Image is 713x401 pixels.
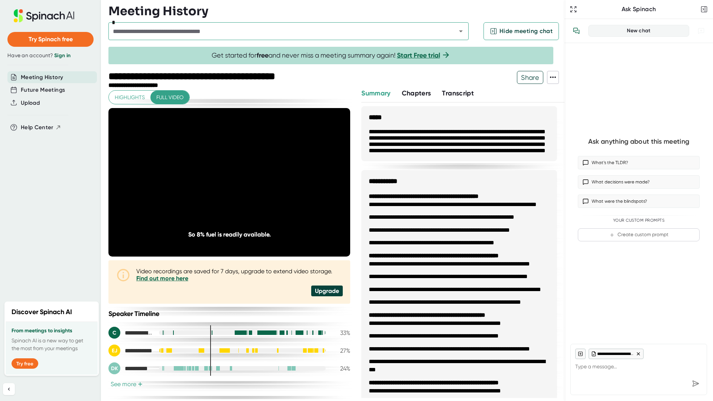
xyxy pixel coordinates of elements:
[578,228,700,241] button: Create custom prompt
[12,328,92,334] h3: From meetings to insights
[402,88,431,98] button: Chapters
[156,93,183,102] span: Full video
[311,286,343,296] div: Upgrade
[136,275,188,282] a: Find out more here
[108,362,153,374] div: Dale Klein
[699,4,709,14] button: Close conversation sidebar
[54,52,71,59] a: Sign in
[138,381,143,387] span: +
[361,89,390,97] span: Summary
[578,175,700,189] button: What decisions were made?
[332,365,350,372] div: 24 %
[442,88,474,98] button: Transcript
[21,123,61,132] button: Help Center
[12,307,72,317] h2: Discover Spinach AI
[108,310,350,318] div: Speaker Timeline
[21,86,65,94] button: Future Meetings
[499,27,553,36] span: Hide meeting chat
[109,91,151,104] button: Highlights
[12,337,92,352] p: Spinach AI is a new way to get the most from your meetings
[7,32,94,47] button: Try Spinach free
[578,195,700,208] button: What were the blindspots?
[108,345,153,356] div: Eric Jackson
[108,327,120,339] div: C
[332,347,350,354] div: 27 %
[12,358,38,369] button: Try free
[517,71,543,84] span: Share
[21,123,53,132] span: Help Center
[136,268,343,282] div: Video recordings are saved for 7 days, upgrade to extend video storage.
[133,231,326,238] div: So 8% fuel is readily available.
[108,4,208,18] h3: Meeting History
[7,52,94,59] div: Have an account?
[3,383,15,395] button: Collapse sidebar
[588,137,689,146] div: Ask anything about this meeting
[517,71,543,84] button: Share
[257,51,268,59] b: free
[108,345,120,356] div: EJ
[332,329,350,336] div: 33 %
[108,327,153,339] div: ChrisBaclawski
[579,6,699,13] div: Ask Spinach
[21,99,40,107] button: Upload
[456,26,466,36] button: Open
[29,36,73,43] span: Try Spinach free
[593,27,684,34] div: New chat
[442,89,474,97] span: Transcript
[108,362,120,374] div: DK
[484,22,559,40] button: Hide meeting chat
[361,88,390,98] button: Summary
[578,156,700,169] button: What’s the TLDR?
[402,89,431,97] span: Chapters
[115,93,145,102] span: Highlights
[150,91,189,104] button: Full video
[689,377,702,390] div: Send message
[578,218,700,223] div: Your Custom Prompts
[21,73,63,82] button: Meeting History
[569,23,584,38] button: View conversation history
[397,51,440,59] a: Start Free trial
[108,380,145,388] button: See more+
[212,51,450,60] span: Get started for and never miss a meeting summary again!
[568,4,579,14] button: Expand to Ask Spinach page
